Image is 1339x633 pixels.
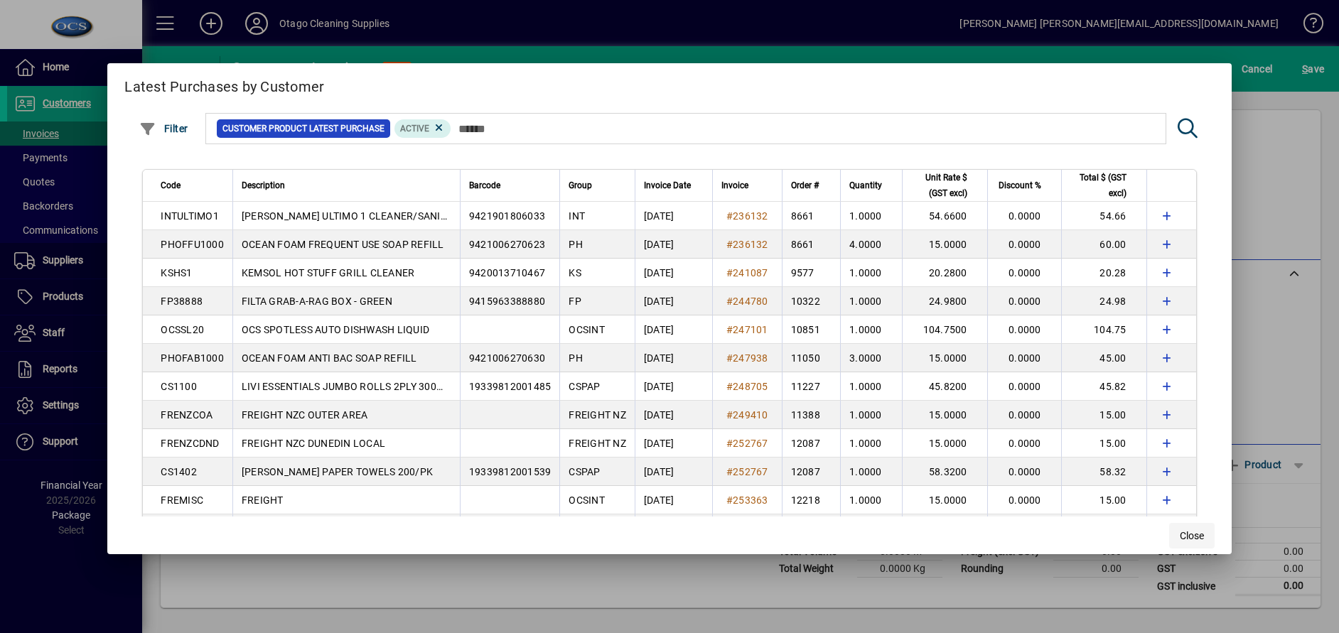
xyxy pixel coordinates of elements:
[1070,170,1139,201] div: Total $ (GST excl)
[469,466,552,477] span: 19339812001539
[242,239,444,250] span: OCEAN FOAM FREQUENT USE SOAP REFILL
[733,466,768,477] span: 252767
[635,401,712,429] td: [DATE]
[469,352,545,364] span: 9421006270630
[721,178,773,193] div: Invoice
[644,178,691,193] span: Invoice Date
[721,464,773,480] a: #252767
[721,350,773,366] a: #247938
[733,409,768,421] span: 249410
[733,210,768,222] span: 236132
[1061,315,1146,344] td: 104.75
[726,239,733,250] span: #
[161,239,224,250] span: PHOFFU1000
[902,344,987,372] td: 15.0000
[569,178,592,193] span: Group
[569,438,626,449] span: FREIGHT NZ
[902,401,987,429] td: 15.0000
[840,287,902,315] td: 1.0000
[987,458,1061,486] td: 0.0000
[987,401,1061,429] td: 0.0000
[161,178,181,193] span: Code
[569,494,605,506] span: OCSINT
[726,409,733,421] span: #
[911,170,980,201] div: Unit Rate $ (GST excl)
[242,438,385,449] span: FREIGHT NZC DUNEDIN LOCAL
[635,259,712,287] td: [DATE]
[987,486,1061,514] td: 0.0000
[635,458,712,486] td: [DATE]
[733,324,768,335] span: 247101
[242,466,433,477] span: [PERSON_NAME] PAPER TOWELS 200/PK
[987,514,1061,543] td: 0.0000
[469,178,500,193] span: Barcode
[721,492,773,508] a: #253363
[840,401,902,429] td: 1.0000
[902,458,987,486] td: 58.3200
[782,344,840,372] td: 11050
[782,202,840,230] td: 8661
[726,438,733,449] span: #
[987,429,1061,458] td: 0.0000
[635,202,712,230] td: [DATE]
[840,486,902,514] td: 1.0000
[569,178,626,193] div: Group
[161,178,224,193] div: Code
[161,409,213,421] span: FRENZCOA
[635,429,712,458] td: [DATE]
[733,239,768,250] span: 236132
[782,401,840,429] td: 11388
[721,293,773,309] a: #244780
[569,239,583,250] span: PH
[1061,202,1146,230] td: 54.66
[242,381,463,392] span: LIVI ESSENTIALS JUMBO ROLLS 2PLY 300MTRS
[721,407,773,423] a: #249410
[242,409,368,421] span: FREIGHT NZC OUTER AREA
[726,381,733,392] span: #
[987,259,1061,287] td: 0.0000
[987,230,1061,259] td: 0.0000
[987,372,1061,401] td: 0.0000
[1070,170,1126,201] span: Total $ (GST excl)
[791,178,832,193] div: Order #
[782,287,840,315] td: 10322
[107,63,1231,104] h2: Latest Purchases by Customer
[1061,458,1146,486] td: 58.32
[569,324,605,335] span: OCSINT
[733,352,768,364] span: 247938
[733,494,768,506] span: 253363
[782,230,840,259] td: 8661
[161,352,224,364] span: PHOFAB1000
[782,372,840,401] td: 11227
[161,324,204,335] span: OCSSL20
[161,494,203,506] span: FREMISC
[726,267,733,278] span: #
[726,210,733,222] span: #
[635,287,712,315] td: [DATE]
[569,381,600,392] span: CSPAP
[635,514,712,543] td: [DATE]
[1061,259,1146,287] td: 20.28
[911,170,967,201] span: Unit Rate $ (GST excl)
[721,237,773,252] a: #236132
[840,458,902,486] td: 1.0000
[1061,401,1146,429] td: 15.00
[721,265,773,281] a: #241087
[782,429,840,458] td: 12087
[161,210,219,222] span: INTULTIMO1
[791,178,819,193] span: Order #
[242,210,468,222] span: [PERSON_NAME] ULTIMO 1 CLEANER/SANITISER
[726,324,733,335] span: #
[726,466,733,477] span: #
[782,486,840,514] td: 12218
[469,239,545,250] span: 9421006270623
[726,352,733,364] span: #
[726,296,733,307] span: #
[400,124,429,134] span: Active
[161,466,197,477] span: CS1402
[721,435,773,451] a: #252767
[840,315,902,344] td: 1.0000
[902,514,987,543] td: 19.1100
[721,379,773,394] a: #248705
[569,466,600,477] span: CSPAP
